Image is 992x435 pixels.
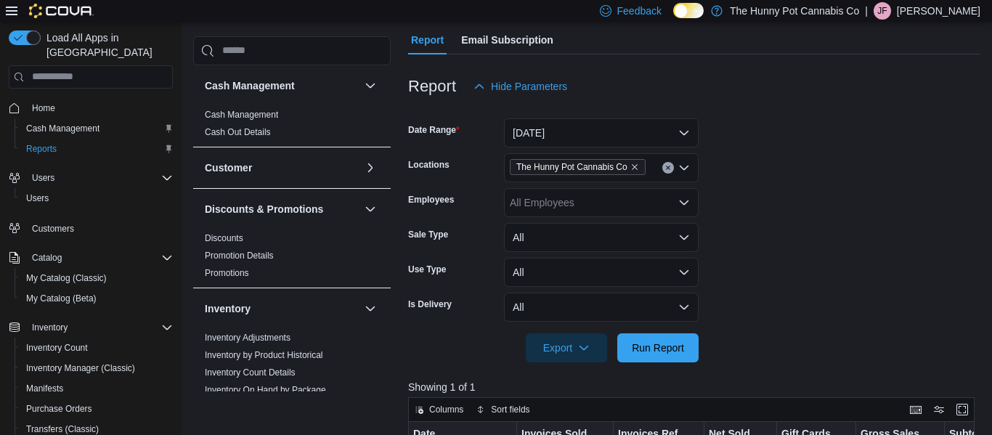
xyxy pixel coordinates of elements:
[26,192,49,204] span: Users
[26,219,173,237] span: Customers
[362,77,379,94] button: Cash Management
[32,172,54,184] span: Users
[408,159,450,171] label: Locations
[3,217,179,238] button: Customers
[411,25,444,54] span: Report
[15,288,179,309] button: My Catalog (Beta)
[26,319,173,336] span: Inventory
[534,333,598,362] span: Export
[26,293,97,304] span: My Catalog (Beta)
[504,223,699,252] button: All
[26,123,99,134] span: Cash Management
[408,298,452,310] label: Is Delivery
[26,342,88,354] span: Inventory Count
[907,401,924,418] button: Keyboard shortcuts
[20,120,105,137] a: Cash Management
[408,229,448,240] label: Sale Type
[526,333,607,362] button: Export
[26,362,135,374] span: Inventory Manager (Classic)
[15,188,179,208] button: Users
[26,99,173,117] span: Home
[26,169,173,187] span: Users
[408,380,980,394] p: Showing 1 of 1
[26,319,73,336] button: Inventory
[20,190,54,207] a: Users
[408,194,454,206] label: Employees
[193,106,391,147] div: Cash Management
[205,126,271,138] span: Cash Out Details
[930,401,948,418] button: Display options
[205,251,274,261] a: Promotion Details
[41,31,173,60] span: Load All Apps in [GEOGRAPHIC_DATA]
[20,269,113,287] a: My Catalog (Classic)
[409,401,469,418] button: Columns
[730,2,859,20] p: The Hunny Pot Cannabis Co
[26,220,80,237] a: Customers
[26,403,92,415] span: Purchase Orders
[20,140,62,158] a: Reports
[3,97,179,118] button: Home
[205,160,252,175] h3: Customer
[205,202,359,216] button: Discounts & Promotions
[877,2,887,20] span: JF
[20,140,173,158] span: Reports
[678,197,690,208] button: Open list of options
[205,233,243,243] a: Discounts
[408,124,460,136] label: Date Range
[205,232,243,244] span: Discounts
[20,380,173,397] span: Manifests
[32,102,55,114] span: Home
[20,290,173,307] span: My Catalog (Beta)
[205,110,278,120] a: Cash Management
[429,404,463,415] span: Columns
[26,169,60,187] button: Users
[662,162,674,174] button: Clear input
[491,79,567,94] span: Hide Parameters
[15,338,179,358] button: Inventory Count
[205,301,359,316] button: Inventory
[26,249,173,267] span: Catalog
[15,378,179,399] button: Manifests
[954,401,971,418] button: Enter fullscreen
[678,162,690,174] button: Open list of options
[26,99,61,117] a: Home
[15,118,179,139] button: Cash Management
[673,3,704,18] input: Dark Mode
[205,109,278,121] span: Cash Management
[897,2,980,20] p: [PERSON_NAME]
[510,159,646,175] span: The Hunny Pot Cannabis Co
[26,423,99,435] span: Transfers (Classic)
[20,359,141,377] a: Inventory Manager (Classic)
[673,18,674,19] span: Dark Mode
[20,269,173,287] span: My Catalog (Classic)
[205,127,271,137] a: Cash Out Details
[26,272,107,284] span: My Catalog (Classic)
[3,168,179,188] button: Users
[15,358,179,378] button: Inventory Manager (Classic)
[32,223,74,235] span: Customers
[362,200,379,218] button: Discounts & Promotions
[504,293,699,322] button: All
[3,317,179,338] button: Inventory
[205,349,323,361] span: Inventory by Product Historical
[205,250,274,261] span: Promotion Details
[205,78,295,93] h3: Cash Management
[461,25,553,54] span: Email Subscription
[205,367,296,378] a: Inventory Count Details
[874,2,891,20] div: Jeremy Farwell
[20,339,94,357] a: Inventory Count
[32,252,62,264] span: Catalog
[20,339,173,357] span: Inventory Count
[20,359,173,377] span: Inventory Manager (Classic)
[205,384,326,396] span: Inventory On Hand by Package
[20,400,98,418] a: Purchase Orders
[865,2,868,20] p: |
[205,385,326,395] a: Inventory On Hand by Package
[408,78,456,95] h3: Report
[32,322,68,333] span: Inventory
[516,160,627,174] span: The Hunny Pot Cannabis Co
[20,190,173,207] span: Users
[20,400,173,418] span: Purchase Orders
[617,333,699,362] button: Run Report
[630,163,639,171] button: Remove The Hunny Pot Cannabis Co from selection in this group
